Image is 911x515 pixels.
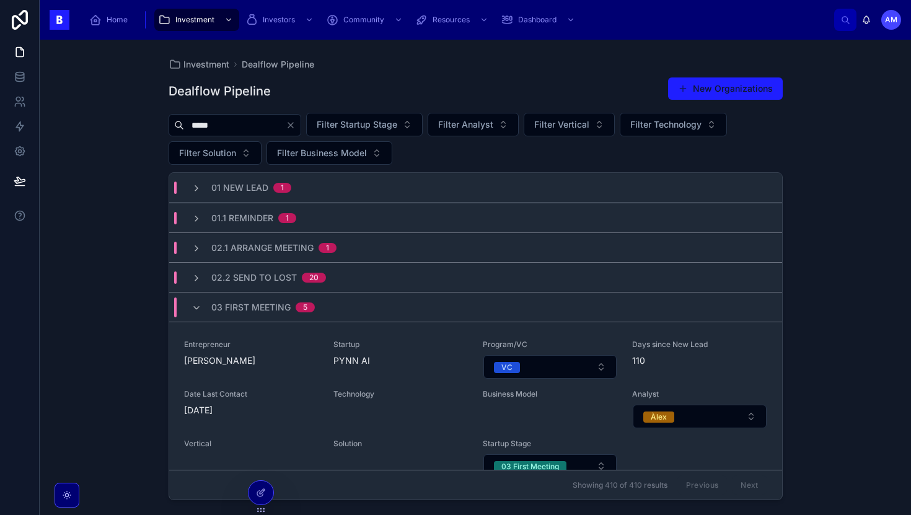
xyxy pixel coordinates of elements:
[885,15,897,25] span: AM
[643,410,674,423] button: Unselect ALEX
[242,9,320,31] a: Investors
[211,301,291,314] span: 03 First Meeting
[483,454,617,478] button: Select Button
[411,9,495,31] a: Resources
[632,389,767,399] span: Analyst
[277,147,367,159] span: Filter Business Model
[211,182,268,194] span: 01 New Lead
[211,242,314,254] span: 02.1 Arrange Meeting
[483,439,617,449] span: Startup Stage
[326,243,329,253] div: 1
[169,141,262,165] button: Select Button
[668,77,783,100] button: New Organizations
[184,404,213,416] p: [DATE]
[175,15,214,25] span: Investment
[184,354,319,367] span: [PERSON_NAME]
[211,212,273,224] span: 01.1 Reminder
[50,10,69,30] img: App logo
[154,9,239,31] a: Investment
[632,354,767,367] span: 110
[483,389,617,399] span: Business Model
[286,213,289,223] div: 1
[333,389,468,399] span: Technology
[438,118,493,131] span: Filter Analyst
[633,405,766,428] button: Select Button
[483,355,617,379] button: Select Button
[524,113,615,136] button: Select Button
[107,15,128,25] span: Home
[620,113,727,136] button: Select Button
[343,15,384,25] span: Community
[263,15,295,25] span: Investors
[501,461,559,472] div: 03 First Meeting
[630,118,702,131] span: Filter Technology
[534,118,589,131] span: Filter Vertical
[322,9,409,31] a: Community
[632,340,767,350] span: Days since New Lead
[184,340,319,350] span: Entrepreneur
[169,82,271,100] h1: Dealflow Pipeline
[306,113,423,136] button: Select Button
[281,183,284,193] div: 1
[169,322,782,496] a: Entrepreneur[PERSON_NAME]StartupPYNN AIProgram/VCSelect ButtonDays since New Lead110Date Last Con...
[184,389,319,399] span: Date Last Contact
[169,58,229,71] a: Investment
[333,340,468,350] span: Startup
[501,362,513,373] div: VC
[211,271,297,284] span: 02.2 Send To Lost
[497,9,581,31] a: Dashboard
[573,480,667,490] span: Showing 410 of 410 results
[303,302,307,312] div: 5
[483,340,617,350] span: Program/VC
[333,354,468,367] span: PYNN AI
[309,273,319,283] div: 20
[242,58,314,71] a: Dealflow Pipeline
[333,439,468,449] span: Solution
[428,113,519,136] button: Select Button
[433,15,470,25] span: Resources
[651,412,667,423] div: Àlex
[518,15,557,25] span: Dashboard
[86,9,136,31] a: Home
[79,6,834,33] div: scrollable content
[183,58,229,71] span: Investment
[266,141,392,165] button: Select Button
[179,147,236,159] span: Filter Solution
[317,118,397,131] span: Filter Startup Stage
[286,120,301,130] button: Clear
[184,439,319,449] span: Vertical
